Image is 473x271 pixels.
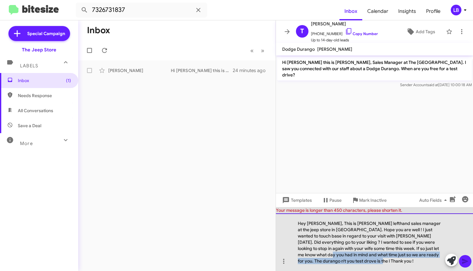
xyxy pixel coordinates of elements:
[66,77,71,84] span: (1)
[20,63,38,69] span: Labels
[300,26,304,36] span: T
[247,44,257,57] button: Previous
[8,26,70,41] a: Special Campaign
[317,195,347,206] button: Pause
[18,77,71,84] span: Inbox
[451,5,461,15] div: LB
[445,5,466,15] button: LB
[281,195,312,206] span: Templates
[421,2,445,20] a: Profile
[233,67,271,74] div: 24 minutes ago
[277,57,472,81] p: Hi [PERSON_NAME] this is [PERSON_NAME], Sales Manager at The [GEOGRAPHIC_DATA]. I saw you connect...
[393,2,421,20] a: Insights
[427,82,438,87] span: said at
[171,67,233,74] div: Hi [PERSON_NAME] this is [PERSON_NAME], Sales Manager at The [GEOGRAPHIC_DATA]. I saw you connect...
[362,2,393,20] a: Calendar
[359,195,387,206] span: Mark Inactive
[22,47,56,53] div: The Jeep Store
[261,47,264,55] span: »
[76,3,207,18] input: Search
[400,82,472,87] span: Sender Account [DATE] 10:00:18 AM
[276,213,473,271] div: Hey [PERSON_NAME], This is [PERSON_NAME] lefthand sales manager at the jeep store in [GEOGRAPHIC_...
[250,47,254,55] span: «
[247,44,268,57] nav: Page navigation example
[20,141,33,146] span: More
[108,67,171,74] div: [PERSON_NAME]
[419,195,449,206] span: Auto Fields
[345,31,378,36] a: Copy Number
[257,44,268,57] button: Next
[329,195,342,206] span: Pause
[276,195,317,206] button: Templates
[18,107,53,114] span: All Conversations
[311,37,378,43] span: Up to 14-day-old leads
[311,20,378,28] span: [PERSON_NAME]
[317,46,352,52] span: [PERSON_NAME]
[27,30,65,37] span: Special Campaign
[398,26,443,37] button: Add Tags
[414,195,454,206] button: Auto Fields
[18,92,71,99] span: Needs Response
[18,122,41,129] span: Save a Deal
[311,28,378,37] span: [PHONE_NUMBER]
[347,195,392,206] button: Mark Inactive
[276,207,473,213] div: Your message is longer than 450 characters, please shorten it.
[282,46,315,52] span: Dodge Durango
[87,25,110,35] h1: Inbox
[339,2,362,20] a: Inbox
[416,26,435,37] span: Add Tags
